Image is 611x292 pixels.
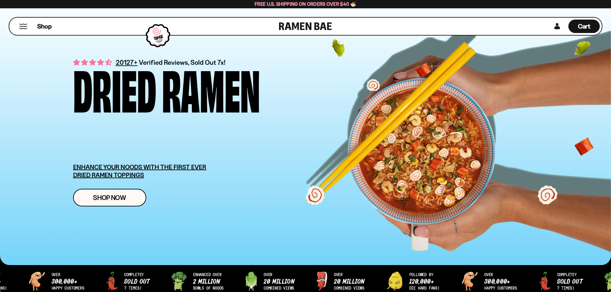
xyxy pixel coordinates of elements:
[568,18,600,35] div: Cart
[73,189,146,206] a: Shop Now
[578,22,590,30] span: Cart
[37,20,52,33] a: Shop
[93,194,126,201] span: Shop Now
[19,24,28,29] button: Mobile Menu Trigger
[162,66,260,110] div: Ramen
[255,1,356,7] span: Free U.S. Shipping on Orders over $40 🍜
[73,66,156,110] div: Dried
[37,22,52,31] span: Shop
